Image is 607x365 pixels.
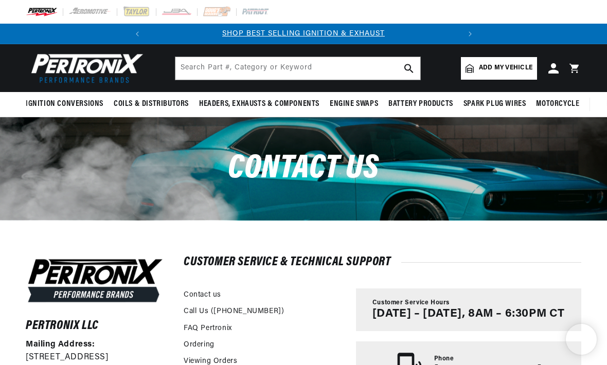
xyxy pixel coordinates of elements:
summary: Ignition Conversions [26,92,109,116]
span: Phone [434,355,454,363]
span: Engine Swaps [330,99,378,109]
p: [DATE] – [DATE], 8AM – 6:30PM CT [372,307,565,321]
span: Battery Products [388,99,453,109]
div: 1 of 2 [148,28,460,40]
span: Spark Plug Wires [463,99,526,109]
span: Headers, Exhausts & Components [199,99,319,109]
summary: Motorcycle [531,92,584,116]
div: Announcement [148,28,460,40]
span: Add my vehicle [479,63,532,73]
a: FAQ Pertronix [184,323,232,334]
a: Call Us ([PHONE_NUMBER]) [184,306,284,317]
span: Contact us [228,152,379,186]
a: Ordering [184,339,215,351]
span: Ignition Conversions [26,99,103,109]
summary: Spark Plug Wires [458,92,531,116]
h6: Pertronix LLC [26,321,165,331]
summary: Engine Swaps [325,92,383,116]
span: Coils & Distributors [114,99,189,109]
input: Search Part #, Category or Keyword [175,57,420,80]
img: Pertronix [26,50,144,86]
button: Translation missing: en.sections.announcements.next_announcement [460,24,480,44]
summary: Battery Products [383,92,458,116]
a: Add my vehicle [461,57,537,80]
button: Translation missing: en.sections.announcements.previous_announcement [127,24,148,44]
a: Contact us [184,289,221,301]
button: search button [398,57,420,80]
summary: Coils & Distributors [109,92,194,116]
strong: Mailing Address: [26,340,95,349]
h2: Customer Service & Technical Support [184,257,581,267]
p: [STREET_ADDRESS] [26,351,165,364]
span: Customer Service Hours [372,299,450,307]
span: Motorcycle [536,99,579,109]
a: SHOP BEST SELLING IGNITION & EXHAUST [222,30,385,38]
summary: Headers, Exhausts & Components [194,92,325,116]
